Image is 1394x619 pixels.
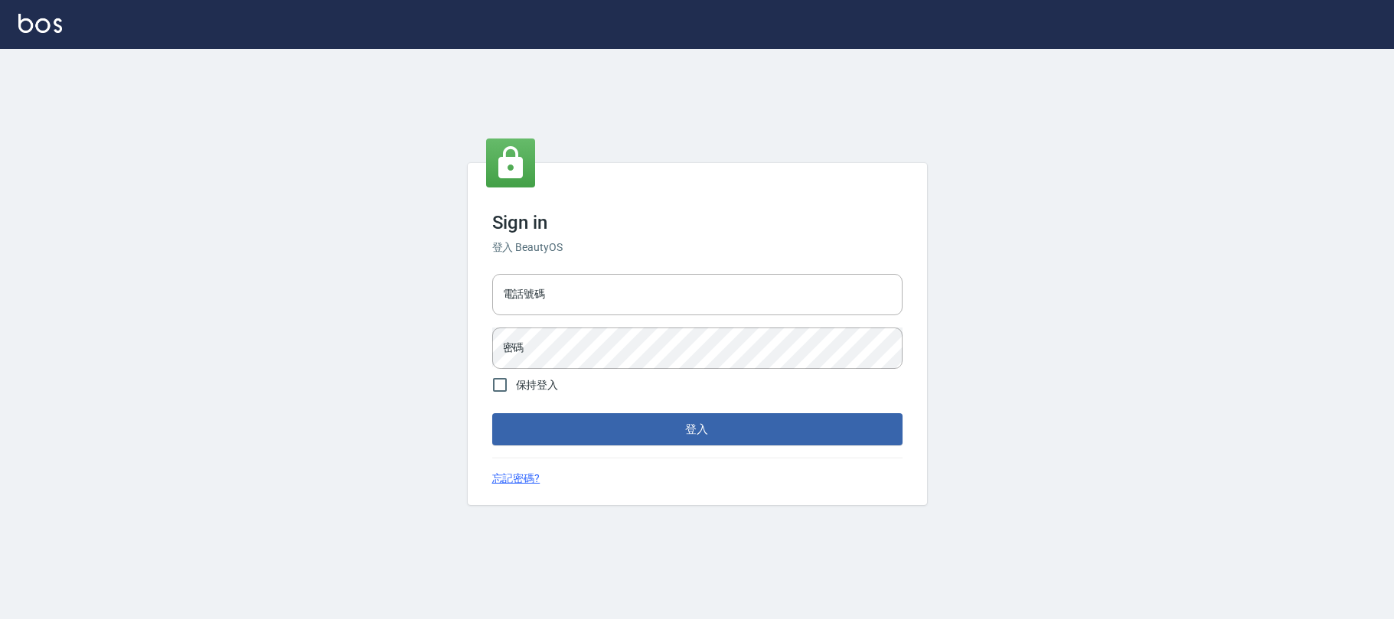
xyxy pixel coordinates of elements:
[516,377,559,393] span: 保持登入
[492,471,540,487] a: 忘記密碼?
[492,239,903,256] h6: 登入 BeautyOS
[492,212,903,233] h3: Sign in
[18,14,62,33] img: Logo
[492,413,903,445] button: 登入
